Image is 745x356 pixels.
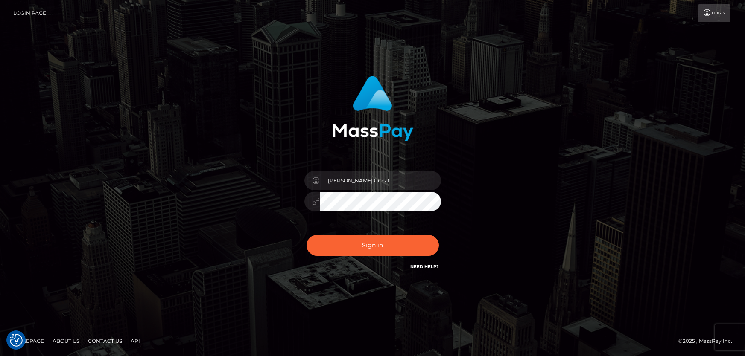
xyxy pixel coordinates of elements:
a: Homepage [9,334,47,347]
div: © 2025 , MassPay Inc. [678,336,739,346]
img: Revisit consent button [10,334,23,347]
a: Login [698,4,730,22]
a: About Us [49,334,83,347]
button: Consent Preferences [10,334,23,347]
a: Login Page [13,4,46,22]
input: Username... [320,171,441,190]
a: API [127,334,143,347]
img: MassPay Login [332,76,413,141]
a: Contact Us [85,334,126,347]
